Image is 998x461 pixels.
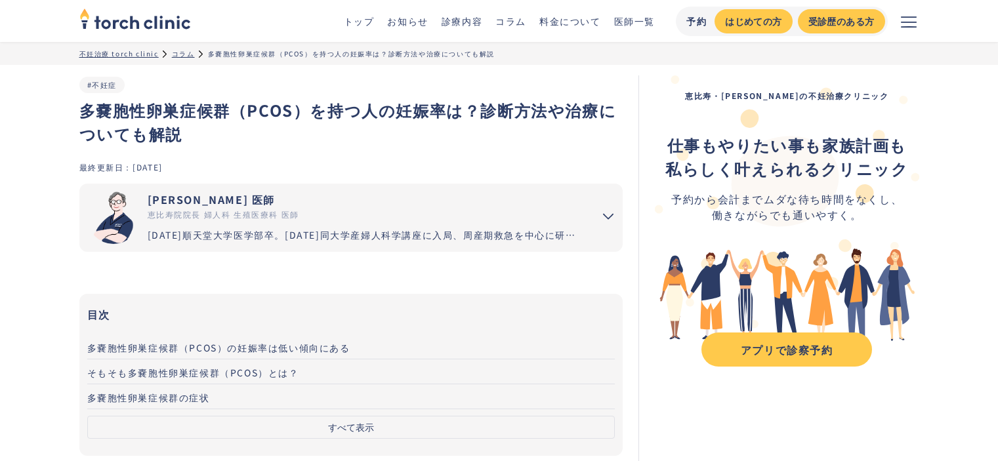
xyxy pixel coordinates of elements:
[495,14,526,28] a: コラム
[87,341,350,354] span: 多嚢胞性卵巣症候群（PCOS）の妊娠率は低い傾向にある
[798,9,885,33] a: 受診歴のある方
[665,133,908,180] div: ‍ ‍
[667,133,907,156] strong: 仕事もやりたい事も家族計画も
[148,228,584,242] div: [DATE]順天堂大学医学部卒。[DATE]同大学産婦人科学講座に入局、周産期救急を中心に研鑽を重ねる。[DATE]国内有数の不妊治療施設セントマザー産婦人科医院で、女性不妊症のみでなく男性不妊...
[208,49,495,58] div: 多嚢胞性卵巣症候群（PCOS）を持つ人の妊娠率は？診断方法や治療についても解説
[87,366,299,379] span: そもそも多嚢胞性卵巣症候群（PCOS）とは？
[715,9,792,33] a: はじめての方
[87,384,615,409] a: 多嚢胞性卵巣症候群の症状
[79,184,623,252] summary: 市山 卓彦 [PERSON_NAME] 医師 恵比寿院院長 婦人科 生殖医療科 医師 [DATE]順天堂大学医学部卒。[DATE]同大学産婦人科学講座に入局、周産期救急を中心に研鑽を重ねる。[D...
[713,342,860,357] div: アプリで診察予約
[79,49,159,58] a: 不妊治療 torch clinic
[87,304,615,324] h3: 目次
[79,98,623,146] h1: 多嚢胞性卵巣症候群（PCOS）を持つ人の妊娠率は？診断方法や治療についても解説
[87,391,210,404] span: 多嚢胞性卵巣症候群の症状
[614,14,655,28] a: 医師一覧
[344,14,375,28] a: トップ
[387,14,428,28] a: お知らせ
[442,14,482,28] a: 診療内容
[725,14,781,28] div: はじめての方
[87,334,615,359] a: 多嚢胞性卵巣症候群（PCOS）の妊娠率は低い傾向にある
[87,79,117,90] a: #不妊症
[79,184,584,252] a: [PERSON_NAME] 医師 恵比寿院院長 婦人科 生殖医療科 医師 [DATE]順天堂大学医学部卒。[DATE]同大学産婦人科学講座に入局、周産期救急を中心に研鑽を重ねる。[DATE]国内...
[148,191,584,207] div: [PERSON_NAME] 医師
[79,161,133,172] div: 最終更新日：
[87,359,615,384] a: そもそも多嚢胞性卵巣症候群（PCOS）とは？
[133,161,163,172] div: [DATE]
[701,332,872,367] a: アプリで診察予約
[79,49,919,58] ul: パンくずリスト
[665,191,908,222] div: 予約から会計までムダな待ち時間をなくし、 働きながらでも通いやすく。
[665,157,908,180] strong: 私らしく叶えられるクリニック
[87,191,140,244] img: 市山 卓彦
[539,14,601,28] a: 料金について
[685,90,888,101] strong: 恵比寿・[PERSON_NAME]の不妊治療クリニック
[148,209,584,220] div: 恵比寿院院長 婦人科 生殖医療科 医師
[686,14,707,28] div: 予約
[808,14,875,28] div: 受診歴のある方
[79,4,191,33] img: torch clinic
[79,9,191,33] a: home
[172,49,195,58] a: コラム
[87,416,615,439] button: すべて表示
